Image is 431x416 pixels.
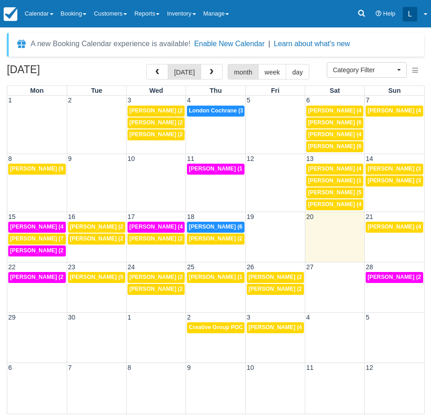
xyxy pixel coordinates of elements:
[68,222,125,233] a: [PERSON_NAME] (2)
[8,234,66,245] a: [PERSON_NAME] (7)
[305,96,311,104] span: 6
[187,222,244,233] a: [PERSON_NAME] (6)
[129,107,185,114] span: [PERSON_NAME] (2)
[249,324,304,331] span: [PERSON_NAME] (4)
[367,224,423,230] span: [PERSON_NAME] (4)
[286,64,309,80] button: day
[330,87,340,94] span: Sat
[67,213,76,220] span: 16
[246,155,255,162] span: 12
[247,272,304,283] a: [PERSON_NAME] (2)
[246,314,251,321] span: 3
[8,272,66,283] a: [PERSON_NAME] (2)
[366,272,423,283] a: [PERSON_NAME] (2)
[129,286,185,292] span: [PERSON_NAME] (2)
[308,131,363,138] span: [PERSON_NAME] (4)
[268,40,270,48] span: |
[367,177,423,184] span: [PERSON_NAME] (3)
[8,222,66,233] a: [PERSON_NAME] (4)
[4,7,17,21] img: checkfront-main-nav-mini-logo.png
[327,62,407,78] button: Category Filter
[308,165,363,172] span: [PERSON_NAME] (4)
[306,199,363,210] a: [PERSON_NAME] (4)
[129,131,185,138] span: [PERSON_NAME] (2)
[7,96,13,104] span: 1
[186,155,195,162] span: 11
[68,272,125,283] a: [PERSON_NAME] (5)
[333,65,395,75] span: Category Filter
[365,213,374,220] span: 21
[186,213,195,220] span: 18
[305,213,314,220] span: 20
[168,64,201,80] button: [DATE]
[306,117,363,128] a: [PERSON_NAME] (6)
[367,107,423,114] span: [PERSON_NAME] (4)
[30,87,44,94] span: Mon
[308,119,363,126] span: [PERSON_NAME] (6)
[367,165,423,172] span: [PERSON_NAME] (3)
[365,314,370,321] span: 5
[383,10,395,17] span: Help
[187,322,244,333] a: Creative Group POC: [PERSON_NAME] (4)
[365,263,374,271] span: 28
[186,96,192,104] span: 4
[249,274,304,280] span: [PERSON_NAME] (2)
[365,364,374,371] span: 12
[67,314,76,321] span: 30
[403,7,417,21] div: L
[189,324,302,331] span: Creative Group POC: [PERSON_NAME] (4)
[67,364,73,371] span: 7
[308,189,363,196] span: [PERSON_NAME] (5)
[128,106,185,117] a: [PERSON_NAME] (2)
[306,176,363,187] a: [PERSON_NAME] (12)
[128,129,185,140] a: [PERSON_NAME] (2)
[10,165,65,172] span: [PERSON_NAME] (9)
[67,96,73,104] span: 2
[308,177,367,184] span: [PERSON_NAME] (12)
[305,263,314,271] span: 27
[306,187,363,198] a: [PERSON_NAME] (5)
[10,235,65,242] span: [PERSON_NAME] (7)
[189,107,245,114] span: London Cochrane (3)
[127,96,132,104] span: 3
[128,222,185,233] a: [PERSON_NAME] (4)
[7,364,13,371] span: 6
[189,274,247,280] span: [PERSON_NAME] (12)
[127,314,132,321] span: 1
[365,155,374,162] span: 14
[306,141,363,152] a: [PERSON_NAME] (6)
[91,87,102,94] span: Tue
[306,106,363,117] a: [PERSON_NAME] (40)
[68,234,125,245] a: [PERSON_NAME] (22)
[186,263,195,271] span: 25
[274,40,350,48] a: Learn about what's new
[367,274,423,280] span: [PERSON_NAME] (2)
[247,322,304,333] a: [PERSON_NAME] (4)
[127,155,136,162] span: 10
[376,11,382,17] i: Help
[31,38,191,49] div: A new Booking Calendar experience is available!
[305,364,314,371] span: 11
[308,107,367,114] span: [PERSON_NAME] (40)
[128,284,185,295] a: [PERSON_NAME] (2)
[189,165,244,172] span: [PERSON_NAME] (1)
[70,235,128,242] span: [PERSON_NAME] (22)
[308,143,363,149] span: [PERSON_NAME] (6)
[365,96,370,104] span: 7
[128,234,185,245] a: [PERSON_NAME] (2)
[366,176,423,187] a: [PERSON_NAME] (3)
[129,224,185,230] span: [PERSON_NAME] (4)
[127,263,136,271] span: 24
[70,224,125,230] span: [PERSON_NAME] (2)
[189,235,244,242] span: [PERSON_NAME] (2)
[128,117,185,128] a: [PERSON_NAME] (2)
[187,164,244,175] a: [PERSON_NAME] (1)
[249,286,304,292] span: [PERSON_NAME] (2)
[8,245,66,256] a: [PERSON_NAME] (2)
[246,213,255,220] span: 19
[129,274,185,280] span: [PERSON_NAME] (2)
[7,314,16,321] span: 29
[70,274,125,280] span: [PERSON_NAME] (5)
[149,87,163,94] span: Wed
[246,96,251,104] span: 5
